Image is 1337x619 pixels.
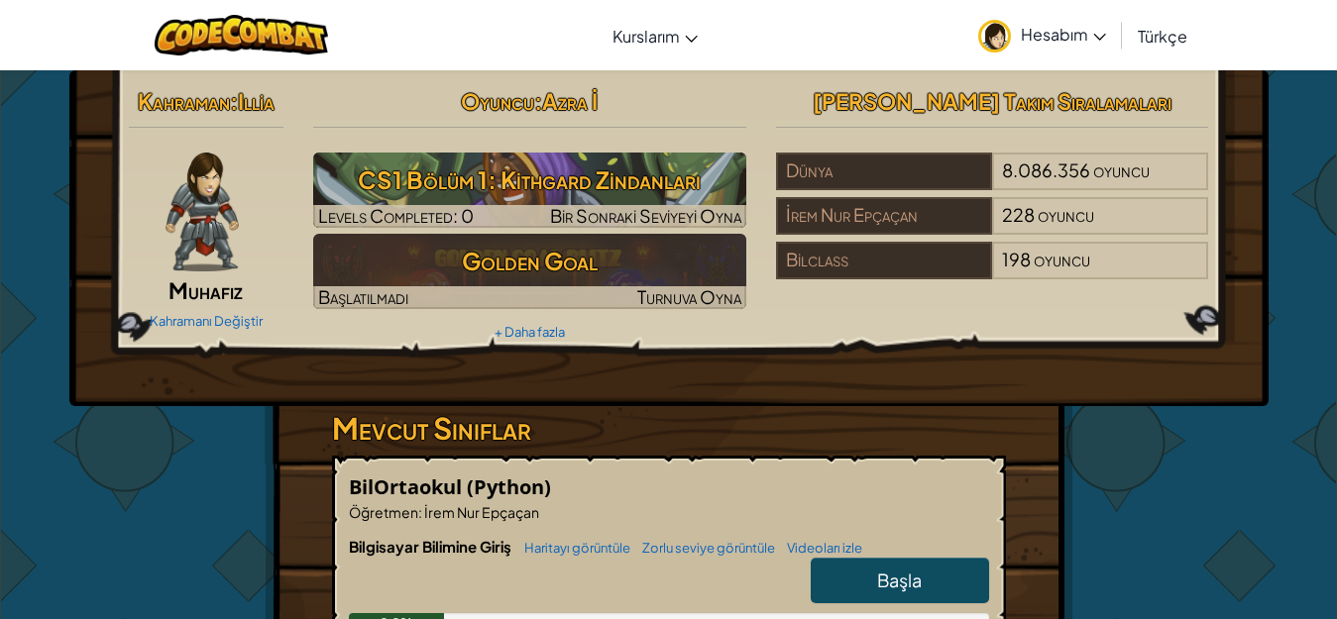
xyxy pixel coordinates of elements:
[313,153,746,228] img: CS1 Bölüm 1: Kithgard Zindanları
[1128,9,1197,62] a: Türkçe
[603,9,708,62] a: Kurslarım
[332,406,1006,451] h3: Mevcut Sınıflar
[813,87,1171,115] span: [PERSON_NAME] Takım Sıralamaları
[313,234,746,309] a: Golden GoalBaşlatılmadıTurnuva Oyna
[150,313,263,329] a: Kahramanı Değiştir
[495,324,565,340] a: + Daha fazla
[978,20,1011,52] img: avatar
[776,153,992,190] div: Dünya
[349,473,467,500] span: BilOrtaokul
[155,15,328,55] img: CodeCombat logo
[1002,158,1090,181] span: 8.086.356
[877,568,922,591] span: Başla
[776,171,1209,194] a: Dünya8.086.356oyuncu
[313,157,746,202] h3: CS1 Bölüm 1: Kithgard Zindanları
[349,503,418,521] span: Öğretmen
[534,87,542,115] span: :
[550,204,741,227] span: Bir Sonraki Seviyeyi Oyna
[318,204,474,227] span: Levels Completed: 0
[514,540,630,556] a: Haritayı görüntüle
[349,537,514,556] span: Bilgisayar Bilimine Giriş
[1038,203,1094,226] span: oyuncu
[776,260,1209,283] a: Bilclass198oyuncu
[313,234,746,309] img: Golden Goal
[1138,26,1187,47] span: Türkçe
[776,197,992,235] div: İrem Nur Epçaçan
[776,242,992,279] div: Bilclass
[168,276,243,304] span: Muhafız
[461,87,534,115] span: Oyuncu
[1093,158,1150,181] span: oyuncu
[632,540,775,556] a: Zorlu seviye görüntüle
[637,285,741,308] span: Turnuva Oyna
[313,239,746,283] h3: Golden Goal
[467,473,551,500] span: (Python)
[1021,24,1106,45] span: Hesabım
[230,87,238,115] span: :
[138,87,230,115] span: Kahraman
[418,503,422,521] span: :
[422,503,539,521] span: İrem Nur Epçaçan
[1002,203,1035,226] span: 228
[318,285,408,308] span: Başlatılmadı
[777,540,862,556] a: Videoları izle
[166,153,238,271] img: guardian-pose.png
[968,4,1116,66] a: Hesabım
[776,216,1209,239] a: İrem Nur Epçaçan228oyuncu
[1034,248,1090,270] span: oyuncu
[613,26,680,47] span: Kurslarım
[1002,248,1031,270] span: 198
[313,153,746,228] a: Bir Sonraki Seviyeyi Oyna
[238,87,275,115] span: Illia
[542,87,598,115] span: Azra İ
